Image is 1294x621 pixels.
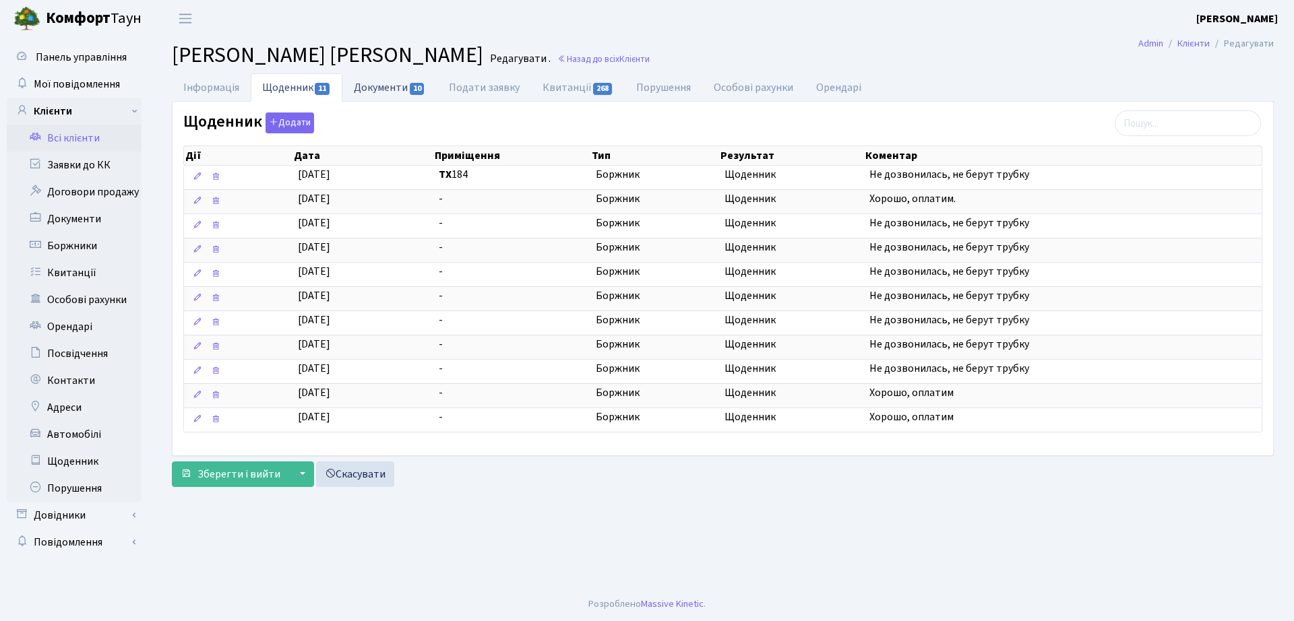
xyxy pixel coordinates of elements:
span: Боржник [596,361,714,377]
a: Мої повідомлення [7,71,142,98]
span: Не дозвонилась, не берут трубку [869,167,1029,182]
th: Дії [184,146,292,165]
span: Таун [46,7,142,30]
span: Щоденник [725,191,859,207]
span: Боржник [596,313,714,328]
span: Боржник [596,240,714,255]
button: Переключити навігацію [168,7,202,30]
span: Мої повідомлення [34,77,120,92]
th: Приміщення [433,146,590,165]
a: Заявки до КК [7,152,142,178]
span: - [439,191,585,207]
span: Щоденник [725,288,859,304]
li: Редагувати [1210,36,1274,51]
a: Посвідчення [7,340,142,367]
a: Панель управління [7,44,142,71]
span: [DATE] [298,313,330,327]
a: Щоденник [7,448,142,475]
span: Не дозвонилась, не берут трубку [869,337,1029,352]
span: Щоденник [725,361,859,377]
span: [DATE] [298,385,330,400]
span: - [439,240,585,255]
a: Назад до всіхКлієнти [557,53,650,65]
a: Договори продажу [7,178,142,205]
a: Клієнти [7,98,142,125]
a: Автомобілі [7,421,142,448]
a: Щоденник [251,73,342,102]
span: 10 [410,83,425,95]
input: Пошук... [1115,110,1261,136]
span: [DATE] [298,167,330,182]
span: 268 [593,83,612,95]
th: Коментар [864,146,1262,165]
span: - [439,264,585,280]
a: Документи [342,73,437,101]
span: [DATE] [298,410,330,424]
span: Хорошо, оплатим. [869,191,956,206]
a: Документи [7,205,142,232]
span: Щоденник [725,385,859,401]
span: [DATE] [298,264,330,279]
span: Щоденник [725,410,859,425]
a: Massive Kinetic [641,597,704,611]
span: [DATE] [298,361,330,376]
a: Особові рахунки [7,286,142,313]
span: Щоденник [725,240,859,255]
span: Не дозвонилась, не берут трубку [869,264,1029,279]
span: - [439,361,585,377]
span: Щоденник [725,167,859,183]
span: Щоденник [725,313,859,328]
b: [PERSON_NAME] [1196,11,1278,26]
a: Повідомлення [7,529,142,556]
a: Адреси [7,394,142,421]
a: Особові рахунки [702,73,805,102]
span: Боржник [596,216,714,231]
a: Всі клієнти [7,125,142,152]
nav: breadcrumb [1118,30,1294,58]
a: Квитанції [531,73,625,102]
th: Дата [292,146,433,165]
img: logo.png [13,5,40,32]
span: - [439,385,585,401]
th: Тип [590,146,719,165]
span: Боржник [596,337,714,352]
span: Щоденник [725,337,859,352]
a: Клієнти [1177,36,1210,51]
span: Боржник [596,191,714,207]
span: [DATE] [298,191,330,206]
span: - [439,337,585,352]
span: Не дозвонилась, не берут трубку [869,313,1029,327]
span: [PERSON_NAME] [PERSON_NAME] [172,40,483,71]
a: Орендарі [7,313,142,340]
span: 184 [439,167,585,183]
b: ТХ [439,167,452,182]
b: Комфорт [46,7,111,29]
small: Редагувати . [487,53,551,65]
span: Боржник [596,410,714,425]
a: Порушення [625,73,702,102]
span: Панель управління [36,50,127,65]
a: Скасувати [316,461,394,487]
a: Порушення [7,475,142,502]
a: Додати [262,110,314,134]
span: [DATE] [298,288,330,303]
a: Довідники [7,502,142,529]
span: - [439,410,585,425]
span: [DATE] [298,216,330,230]
div: Розроблено . [588,597,706,612]
label: Щоденник [183,112,314,133]
span: - [439,313,585,328]
a: Контакти [7,367,142,394]
span: Боржник [596,167,714,183]
span: Боржник [596,288,714,304]
span: Хорошо, оплатим [869,410,954,424]
a: Боржники [7,232,142,259]
span: [DATE] [298,337,330,352]
button: Щоденник [266,112,314,133]
a: Інформація [172,73,251,102]
a: Подати заявку [437,73,531,102]
span: Боржник [596,264,714,280]
span: 11 [315,83,330,95]
span: Хорошо, оплатим [869,385,954,400]
span: Щоденник [725,216,859,231]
